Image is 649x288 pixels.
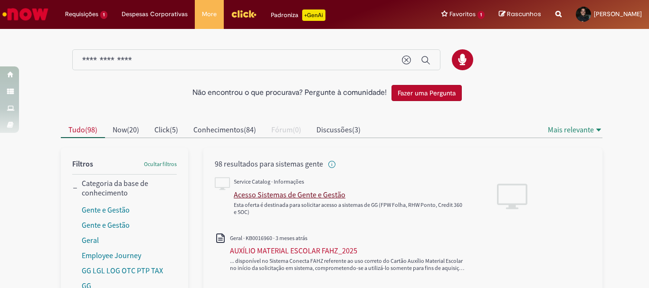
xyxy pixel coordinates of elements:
img: click_logo_yellow_360x200.png [231,7,257,21]
h2: Não encontrou o que procurava? Pergunte à comunidade! [192,89,387,97]
img: ServiceNow [1,5,50,24]
span: More [202,9,217,19]
span: 1 [477,11,485,19]
div: Padroniza [271,9,325,21]
button: Fazer uma Pergunta [391,85,462,101]
span: Rascunhos [507,9,541,19]
p: +GenAi [302,9,325,21]
span: Despesas Corporativas [122,9,188,19]
span: [PERSON_NAME] [594,10,642,18]
span: 1 [100,11,107,19]
span: Favoritos [449,9,476,19]
a: Rascunhos [499,10,541,19]
span: Requisições [65,9,98,19]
